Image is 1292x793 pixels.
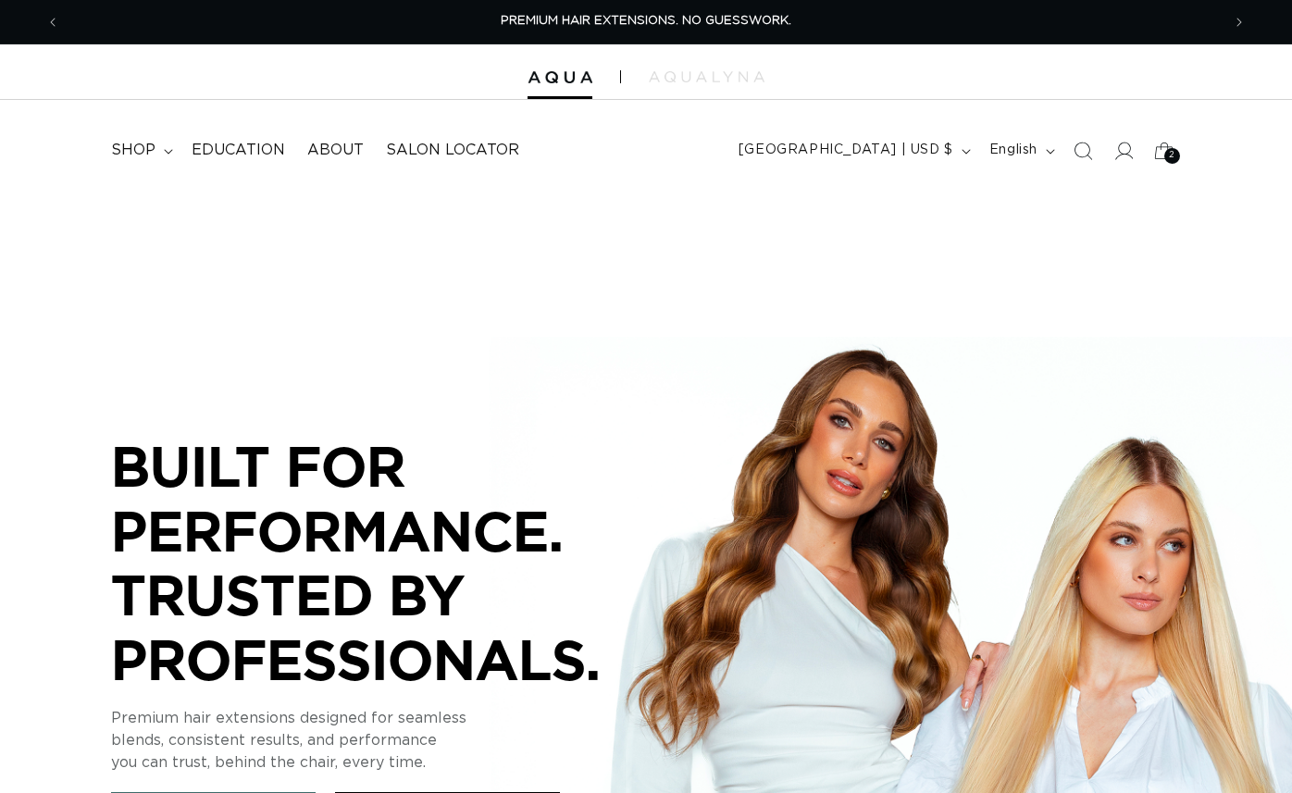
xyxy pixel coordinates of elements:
[192,141,285,160] span: Education
[739,141,953,160] span: [GEOGRAPHIC_DATA] | USD $
[111,707,666,774] p: Premium hair extensions designed for seamless blends, consistent results, and performance you can...
[978,133,1062,168] button: English
[501,15,791,27] span: PREMIUM HAIR EXTENSIONS. NO GUESSWORK.
[375,130,530,171] a: Salon Locator
[180,130,296,171] a: Education
[528,71,592,84] img: Aqua Hair Extensions
[111,141,155,160] span: shop
[296,130,375,171] a: About
[32,5,73,40] button: Previous announcement
[1062,130,1103,171] summary: Search
[111,434,666,691] p: BUILT FOR PERFORMANCE. TRUSTED BY PROFESSIONALS.
[386,141,519,160] span: Salon Locator
[1219,5,1260,40] button: Next announcement
[1169,148,1175,164] span: 2
[649,71,764,82] img: aqualyna.com
[989,141,1037,160] span: English
[307,141,364,160] span: About
[727,133,978,168] button: [GEOGRAPHIC_DATA] | USD $
[100,130,180,171] summary: shop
